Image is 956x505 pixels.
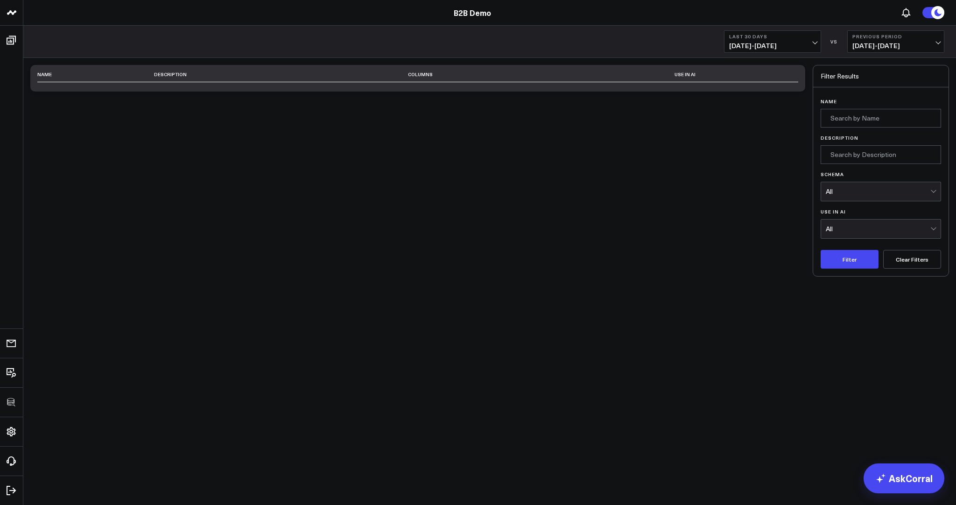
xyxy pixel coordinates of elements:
[852,34,939,39] b: Previous Period
[847,30,944,53] button: Previous Period[DATE]-[DATE]
[454,7,491,18] a: B2B Demo
[852,42,939,50] span: [DATE] - [DATE]
[821,171,941,177] label: Schema
[826,225,930,233] div: All
[154,67,408,82] th: Description
[37,67,154,82] th: Name
[813,65,949,87] div: Filter Results
[821,109,941,128] input: Search by Name
[826,188,930,195] div: All
[821,135,941,141] label: Description
[864,463,944,493] a: AskCorral
[821,250,879,269] button: Filter
[408,67,602,82] th: Columns
[821,145,941,164] input: Search by Description
[724,30,821,53] button: Last 30 Days[DATE]-[DATE]
[883,250,941,269] button: Clear Filters
[729,42,816,50] span: [DATE] - [DATE]
[826,39,843,44] div: VS
[821,99,941,104] label: Name
[602,67,768,82] th: Use in AI
[821,209,941,214] label: Use in AI
[729,34,816,39] b: Last 30 Days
